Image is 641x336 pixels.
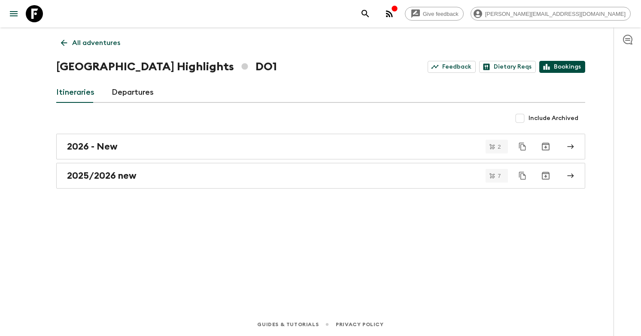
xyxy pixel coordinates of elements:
[515,168,530,183] button: Duplicate
[357,5,374,22] button: search adventures
[537,167,554,184] button: Archive
[471,7,631,21] div: [PERSON_NAME][EMAIL_ADDRESS][DOMAIN_NAME]
[428,61,476,73] a: Feedback
[112,82,154,103] a: Departures
[492,144,506,150] span: 2
[257,320,319,329] a: Guides & Tutorials
[56,82,94,103] a: Itineraries
[56,163,585,189] a: 2025/2026 new
[492,173,506,179] span: 7
[405,7,464,21] a: Give feedback
[56,34,125,51] a: All adventures
[529,114,578,123] span: Include Archived
[515,139,530,154] button: Duplicate
[67,170,137,181] h2: 2025/2026 new
[479,61,536,73] a: Dietary Reqs
[418,11,463,17] span: Give feedback
[56,58,277,75] h1: [GEOGRAPHIC_DATA] Highlights DO1
[56,134,585,159] a: 2026 - New
[72,38,120,48] p: All adventures
[480,11,630,17] span: [PERSON_NAME][EMAIL_ADDRESS][DOMAIN_NAME]
[537,138,554,155] button: Archive
[67,141,118,152] h2: 2026 - New
[336,320,383,329] a: Privacy Policy
[5,5,22,22] button: menu
[539,61,585,73] a: Bookings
